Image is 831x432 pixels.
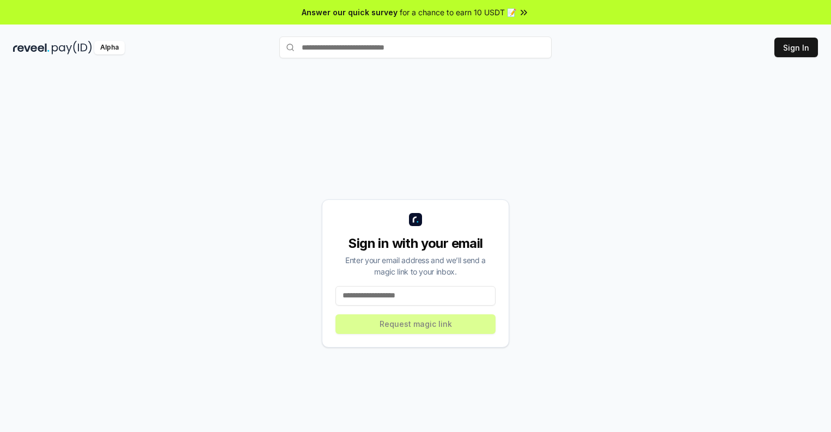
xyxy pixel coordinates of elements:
[774,38,818,57] button: Sign In
[400,7,516,18] span: for a chance to earn 10 USDT 📝
[409,213,422,226] img: logo_small
[335,254,496,277] div: Enter your email address and we’ll send a magic link to your inbox.
[52,41,92,54] img: pay_id
[94,41,125,54] div: Alpha
[335,235,496,252] div: Sign in with your email
[13,41,50,54] img: reveel_dark
[302,7,398,18] span: Answer our quick survey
